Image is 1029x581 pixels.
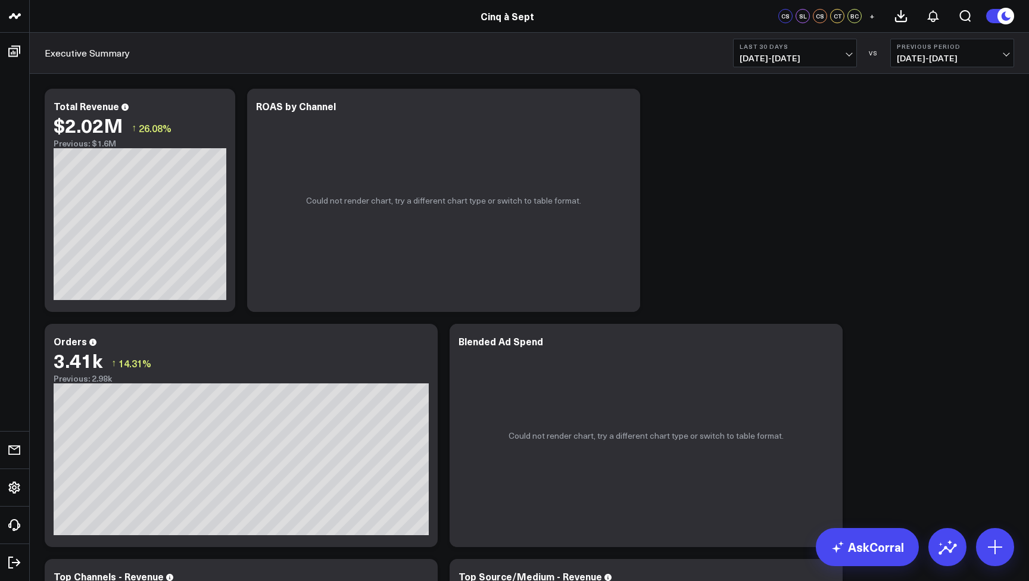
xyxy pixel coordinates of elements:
[139,121,171,135] span: 26.08%
[111,355,116,371] span: ↑
[45,46,130,60] a: Executive Summary
[132,120,136,136] span: ↑
[256,99,336,113] div: ROAS by Channel
[865,9,879,23] button: +
[54,139,226,148] div: Previous: $1.6M
[740,43,850,50] b: Last 30 Days
[509,431,784,441] p: Could not render chart, try a different chart type or switch to table format.
[847,9,862,23] div: BC
[54,335,87,348] div: Orders
[733,39,857,67] button: Last 30 Days[DATE]-[DATE]
[897,54,1008,63] span: [DATE] - [DATE]
[813,9,827,23] div: CS
[816,528,919,566] a: AskCorral
[54,374,429,383] div: Previous: 2.98k
[459,335,543,348] div: Blended Ad Spend
[306,196,581,205] p: Could not render chart, try a different chart type or switch to table format.
[890,39,1014,67] button: Previous Period[DATE]-[DATE]
[54,349,102,371] div: 3.41k
[830,9,844,23] div: CT
[897,43,1008,50] b: Previous Period
[869,12,875,20] span: +
[778,9,793,23] div: CS
[796,9,810,23] div: SL
[54,114,123,136] div: $2.02M
[863,49,884,57] div: VS
[54,99,119,113] div: Total Revenue
[740,54,850,63] span: [DATE] - [DATE]
[481,10,534,23] a: Cinq à Sept
[119,357,151,370] span: 14.31%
